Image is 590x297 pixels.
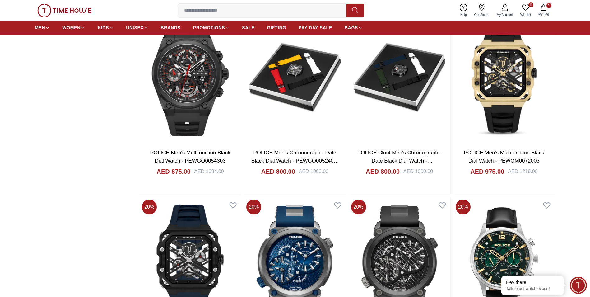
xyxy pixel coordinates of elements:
[494,12,515,17] span: My Account
[194,168,224,175] div: AED 1094.00
[345,25,358,31] span: BAGS
[126,22,148,33] a: UNISEX
[161,25,181,31] span: BRANDS
[242,22,254,33] a: SALE
[37,4,91,17] img: ...
[299,22,332,33] a: PAY DAY SALE
[35,22,50,33] a: MEN
[299,25,332,31] span: PAY DAY SALE
[546,3,551,8] span: 1
[456,200,471,214] span: 20 %
[458,12,469,17] span: Help
[453,11,555,144] img: POLICE Men's Multifunction Black Dial Watch - PEWGM0072003
[246,200,261,214] span: 20 %
[62,25,81,31] span: WOMEN
[570,277,587,294] div: Chat Widget
[299,168,328,175] div: AED 1000.00
[536,12,551,16] span: My Bag
[126,25,143,31] span: UNISEX
[506,286,559,291] p: Talk to our watch expert!
[528,2,533,7] span: 0
[267,22,286,33] a: GIFTING
[535,3,553,18] button: 1My Bag
[508,168,537,175] div: AED 1219.00
[35,25,45,31] span: MEN
[142,200,157,214] span: 20 %
[267,25,286,31] span: GIFTING
[470,167,504,176] h4: AED 975.00
[351,200,366,214] span: 20 %
[62,22,85,33] a: WOMEN
[345,22,363,33] a: BAGS
[366,167,400,176] h4: AED 800.00
[349,11,450,144] img: POLICE Clout Men's Chronograph - Date Black Dial Watch - PEWGO0052401-SET
[357,150,442,172] a: POLICE Clout Men's Chronograph - Date Black Dial Watch - PEWGO0052401-SET
[472,12,492,17] span: Our Stores
[150,150,230,164] a: POLICE Men's Multifunction Black Dial Watch - PEWGQ0054303
[139,11,241,144] img: POLICE Men's Multifunction Black Dial Watch - PEWGQ0054303
[518,12,533,17] span: Wishlist
[244,11,346,144] img: POLICE Men's Chronograph - Date Black Dial Watch - PEWGO0052402-SET
[517,2,535,18] a: 0Wishlist
[471,2,493,18] a: Our Stores
[193,25,225,31] span: PROMOTIONS
[157,167,191,176] h4: AED 875.00
[457,2,471,18] a: Help
[98,22,114,33] a: KIDS
[242,25,254,31] span: SALE
[464,150,544,164] a: POLICE Men's Multifunction Black Dial Watch - PEWGM0072003
[261,167,295,176] h4: AED 800.00
[98,25,109,31] span: KIDS
[193,22,230,33] a: PROMOTIONS
[506,279,559,285] div: Hey there!
[403,168,433,175] div: AED 1000.00
[161,22,181,33] a: BRANDS
[251,150,339,172] a: POLICE Men's Chronograph - Date Black Dial Watch - PEWGO0052402-SET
